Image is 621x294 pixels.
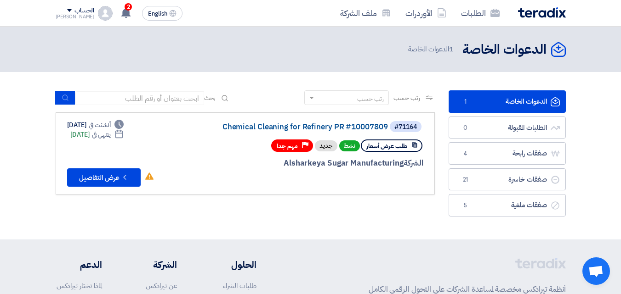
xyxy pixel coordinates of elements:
a: لماذا تختار تيرادكس [57,281,102,291]
span: 1 [449,44,453,54]
a: Chemical Cleaning for Refinery PR #10007809 [204,123,388,131]
h2: الدعوات الخاصة [462,41,547,59]
a: عن تيرادكس [146,281,177,291]
span: أنشئت في [89,120,111,130]
div: [DATE] [70,130,124,139]
span: 1 [460,97,471,106]
li: الشركة [129,258,177,272]
span: ينتهي في [92,130,111,139]
a: صفقات ملغية5 [449,194,566,216]
div: الحساب [74,7,94,15]
a: صفقات رابحة4 [449,142,566,165]
a: الطلبات [454,2,507,24]
span: رتب حسب [393,93,420,103]
button: English [142,6,182,21]
span: 4 [460,149,471,158]
img: profile_test.png [98,6,113,21]
span: English [148,11,167,17]
span: بحث [204,93,216,103]
span: 5 [460,201,471,210]
li: الدعم [56,258,102,272]
img: Teradix logo [518,7,566,18]
span: الدعوات الخاصة [408,44,455,55]
div: #71164 [394,124,417,130]
input: ابحث بعنوان أو رقم الطلب [75,91,204,105]
span: الشركة [404,157,423,169]
a: الأوردرات [398,2,454,24]
span: 0 [460,123,471,133]
a: صفقات خاسرة21 [449,168,566,191]
span: طلب عرض أسعار [366,142,407,150]
button: عرض التفاصيل [67,168,141,187]
div: جديد [315,140,337,151]
div: Alsharkeya Sugar Manufacturing [202,157,423,169]
a: الطلبات المقبولة0 [449,116,566,139]
a: ملف الشركة [333,2,398,24]
a: الدعوات الخاصة1 [449,90,566,113]
div: رتب حسب [357,94,384,104]
span: 2 [125,3,132,11]
div: [PERSON_NAME] [56,14,95,19]
a: طلبات الشراء [223,281,256,291]
span: نشط [339,140,360,151]
div: [DATE] [67,120,124,130]
span: 21 [460,175,471,184]
li: الحلول [205,258,256,272]
span: مهم جدا [277,142,298,150]
a: Open chat [582,257,610,285]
